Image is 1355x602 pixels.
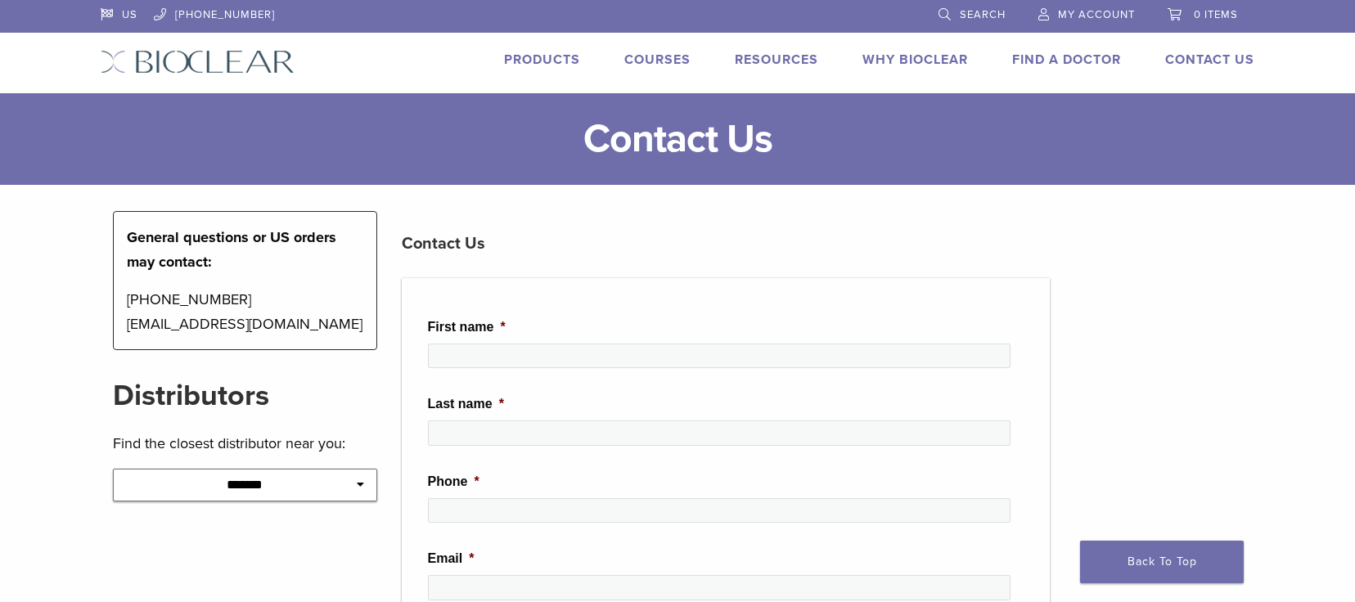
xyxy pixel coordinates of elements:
p: [PHONE_NUMBER] [EMAIL_ADDRESS][DOMAIN_NAME] [127,287,363,336]
a: Contact Us [1165,52,1254,68]
a: Why Bioclear [862,52,968,68]
a: Resources [735,52,818,68]
a: Back To Top [1080,541,1244,583]
label: First name [428,319,506,336]
label: Phone [428,474,479,491]
label: Email [428,550,475,568]
span: My Account [1058,8,1135,21]
h3: Contact Us [402,224,1051,263]
p: Find the closest distributor near you: [113,431,377,456]
span: Search [960,8,1006,21]
label: Last name [428,396,504,413]
a: Courses [624,52,691,68]
img: Bioclear [101,50,295,74]
a: Find A Doctor [1012,52,1121,68]
a: Products [504,52,580,68]
strong: General questions or US orders may contact: [127,228,336,271]
h2: Distributors [113,376,377,416]
span: 0 items [1194,8,1238,21]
